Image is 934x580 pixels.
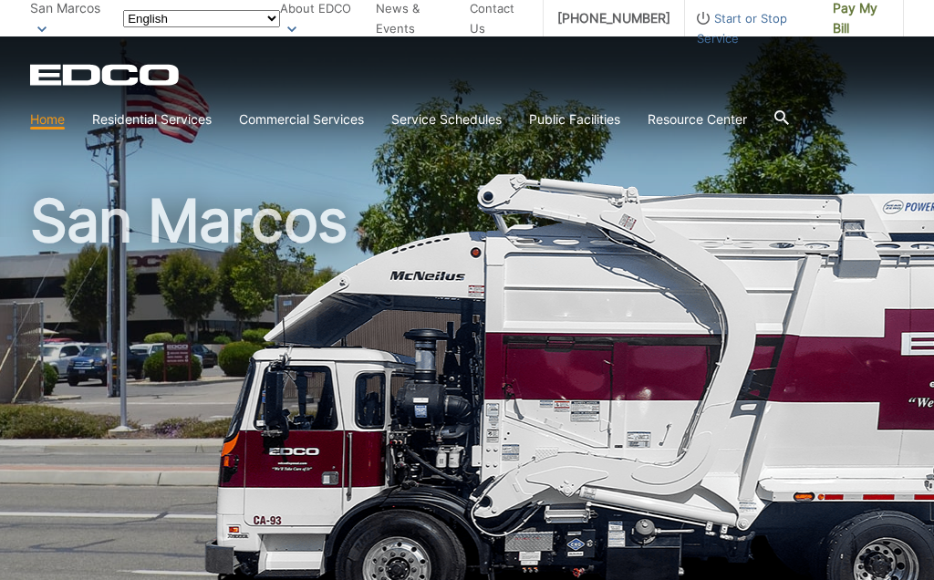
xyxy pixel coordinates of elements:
[239,109,364,129] a: Commercial Services
[529,109,620,129] a: Public Facilities
[391,109,502,129] a: Service Schedules
[648,109,747,129] a: Resource Center
[30,64,182,86] a: EDCD logo. Return to the homepage.
[123,10,280,27] select: Select a language
[30,109,65,129] a: Home
[92,109,212,129] a: Residential Services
